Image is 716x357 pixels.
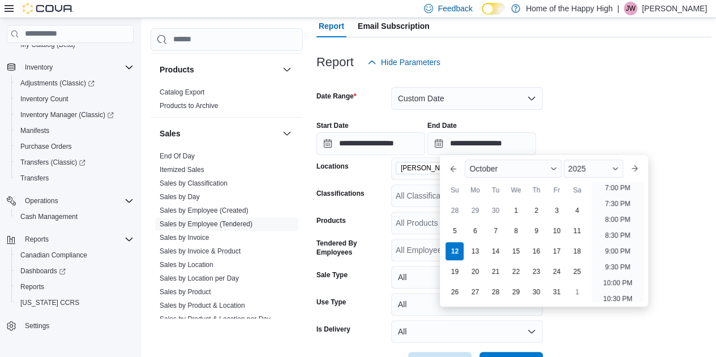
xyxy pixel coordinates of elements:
div: day-14 [486,242,504,260]
li: 9:00 PM [601,244,635,258]
div: day-25 [568,263,586,281]
a: Transfers [16,171,53,185]
img: Cova [23,3,74,14]
button: Inventory [2,59,138,75]
input: Dark Mode [482,3,505,15]
label: Locations [316,162,349,171]
span: Products to Archive [160,101,218,110]
span: Manifests [20,126,49,135]
span: Reports [16,280,134,294]
div: Sales [151,149,303,344]
label: End Date [427,121,457,130]
div: Fr [547,181,565,199]
span: Reports [20,282,44,291]
span: Cash Management [20,212,78,221]
span: My Catalog (Beta) [16,38,134,51]
label: Tendered By Employees [316,239,387,257]
button: Inventory [20,61,57,74]
span: Sales by Day [160,192,200,201]
span: [US_STATE] CCRS [20,298,79,307]
button: Cash Management [11,209,138,225]
span: Sales by Location per Day [160,274,239,283]
button: Inventory Count [11,91,138,107]
a: Sales by Day [160,193,200,201]
span: Sales by Product [160,287,211,296]
span: [PERSON_NAME] - Second Ave - Prairie Records [401,162,489,174]
span: Settings [20,319,134,333]
a: Adjustments (Classic) [16,76,99,90]
span: Catalog Export [160,88,204,97]
span: Canadian Compliance [16,248,134,262]
span: Manifests [16,124,134,137]
span: Cash Management [16,210,134,223]
div: day-13 [466,242,484,260]
div: day-29 [507,283,525,301]
li: 8:00 PM [601,213,635,226]
div: day-23 [527,263,545,281]
span: Operations [25,196,58,205]
button: [US_STATE] CCRS [11,295,138,311]
span: Adjustments (Classic) [20,79,95,88]
a: Canadian Compliance [16,248,92,262]
span: Sales by Invoice [160,233,209,242]
span: Sales by Location [160,260,213,269]
a: Sales by Employee (Created) [160,207,248,214]
button: All [391,320,543,343]
div: Mo [466,181,484,199]
div: day-28 [486,283,504,301]
a: Settings [20,319,54,333]
button: Reports [11,279,138,295]
div: day-30 [527,283,545,301]
span: Transfers [20,174,49,183]
span: Transfers (Classic) [20,158,85,167]
div: October, 2025 [444,200,587,302]
div: day-27 [466,283,484,301]
div: day-9 [527,222,545,240]
ul: Time [591,182,643,302]
div: We [507,181,525,199]
span: Hide Parameters [381,57,440,68]
a: [US_STATE] CCRS [16,296,84,309]
a: Catalog Export [160,88,204,96]
div: day-19 [445,263,464,281]
button: Sales [160,128,278,139]
button: Hide Parameters [363,51,445,74]
input: Press the down key to open a popover containing a calendar. [316,132,425,155]
div: Su [445,181,464,199]
a: End Of Day [160,152,195,160]
span: Operations [20,194,134,208]
label: Is Delivery [316,325,350,334]
span: Warman - Second Ave - Prairie Records [396,162,503,174]
li: 8:30 PM [601,229,635,242]
span: Inventory Count [20,94,68,104]
div: Tu [486,181,504,199]
span: Inventory [25,63,53,72]
div: Button. Open the month selector. October is currently selected. [465,160,561,178]
li: 9:30 PM [601,260,635,274]
div: Jacob Williams [624,2,637,15]
a: Inventory Count [16,92,73,106]
a: Dashboards [16,264,70,278]
a: Sales by Product & Location [160,302,245,309]
div: day-21 [486,263,504,281]
div: day-15 [507,242,525,260]
div: day-4 [568,201,586,220]
a: Sales by Invoice & Product [160,247,241,255]
span: Inventory Manager (Classic) [16,108,134,122]
a: Reports [16,280,49,294]
div: day-1 [507,201,525,220]
span: Sales by Employee (Tendered) [160,220,252,229]
button: My Catalog (Beta) [11,37,138,53]
label: Use Type [316,298,346,307]
span: Settings [25,321,49,330]
a: Sales by Employee (Tendered) [160,220,252,228]
button: Purchase Orders [11,139,138,154]
div: day-17 [547,242,565,260]
a: Sales by Invoice [160,234,209,242]
span: Sales by Product & Location [160,301,245,310]
div: day-5 [445,222,464,240]
span: Inventory Count [16,92,134,106]
button: Reports [20,233,53,246]
h3: Products [160,64,194,75]
span: Inventory Manager (Classic) [20,110,114,119]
